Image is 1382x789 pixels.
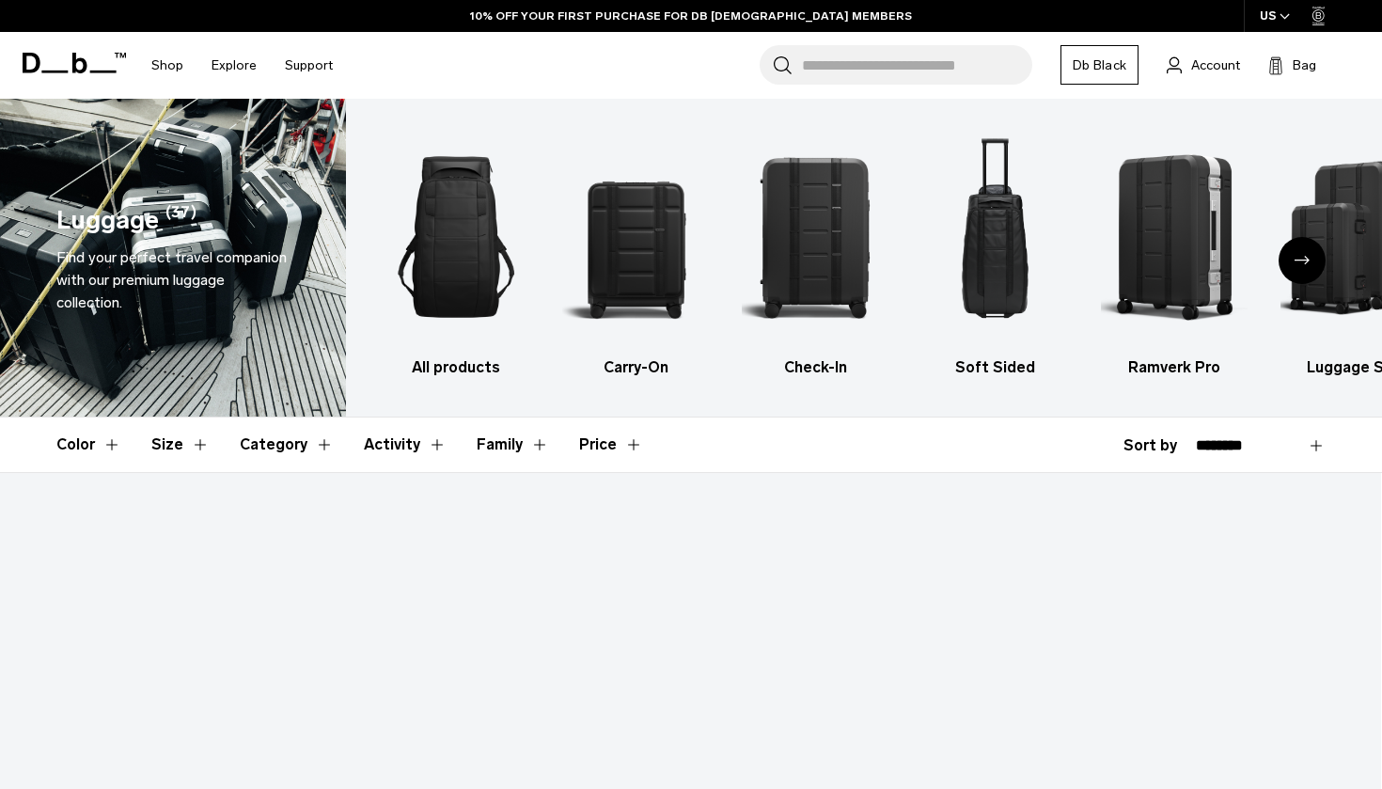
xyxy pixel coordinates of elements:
[137,32,347,99] nav: Main Navigation
[921,356,1068,379] h3: Soft Sided
[56,248,287,311] span: Find your perfect travel companion with our premium luggage collection.
[562,127,709,379] li: 2 / 6
[384,127,530,379] a: Db All products
[579,418,643,472] button: Toggle Price
[742,127,888,379] a: Db Check-In
[364,418,447,472] button: Toggle Filter
[384,127,530,347] img: Db
[165,201,196,240] span: (37)
[562,127,709,347] img: Db
[151,32,183,99] a: Shop
[1293,55,1316,75] span: Bag
[921,127,1068,379] li: 4 / 6
[212,32,257,99] a: Explore
[470,8,912,24] a: 10% OFF YOUR FIRST PURCHASE FOR DB [DEMOGRAPHIC_DATA] MEMBERS
[477,418,549,472] button: Toggle Filter
[1191,55,1240,75] span: Account
[1101,127,1248,347] img: Db
[1268,54,1316,76] button: Bag
[56,418,121,472] button: Toggle Filter
[56,201,159,240] h1: Luggage
[921,127,1068,379] a: Db Soft Sided
[742,127,888,347] img: Db
[1279,237,1326,284] div: Next slide
[240,418,334,472] button: Toggle Filter
[742,356,888,379] h3: Check-In
[562,127,709,379] a: Db Carry-On
[1101,127,1248,379] li: 5 / 6
[1101,127,1248,379] a: Db Ramverk Pro
[151,418,210,472] button: Toggle Filter
[384,127,530,379] li: 1 / 6
[1060,45,1139,85] a: Db Black
[384,356,530,379] h3: All products
[921,127,1068,347] img: Db
[562,356,709,379] h3: Carry-On
[1167,54,1240,76] a: Account
[742,127,888,379] li: 3 / 6
[1101,356,1248,379] h3: Ramverk Pro
[285,32,333,99] a: Support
